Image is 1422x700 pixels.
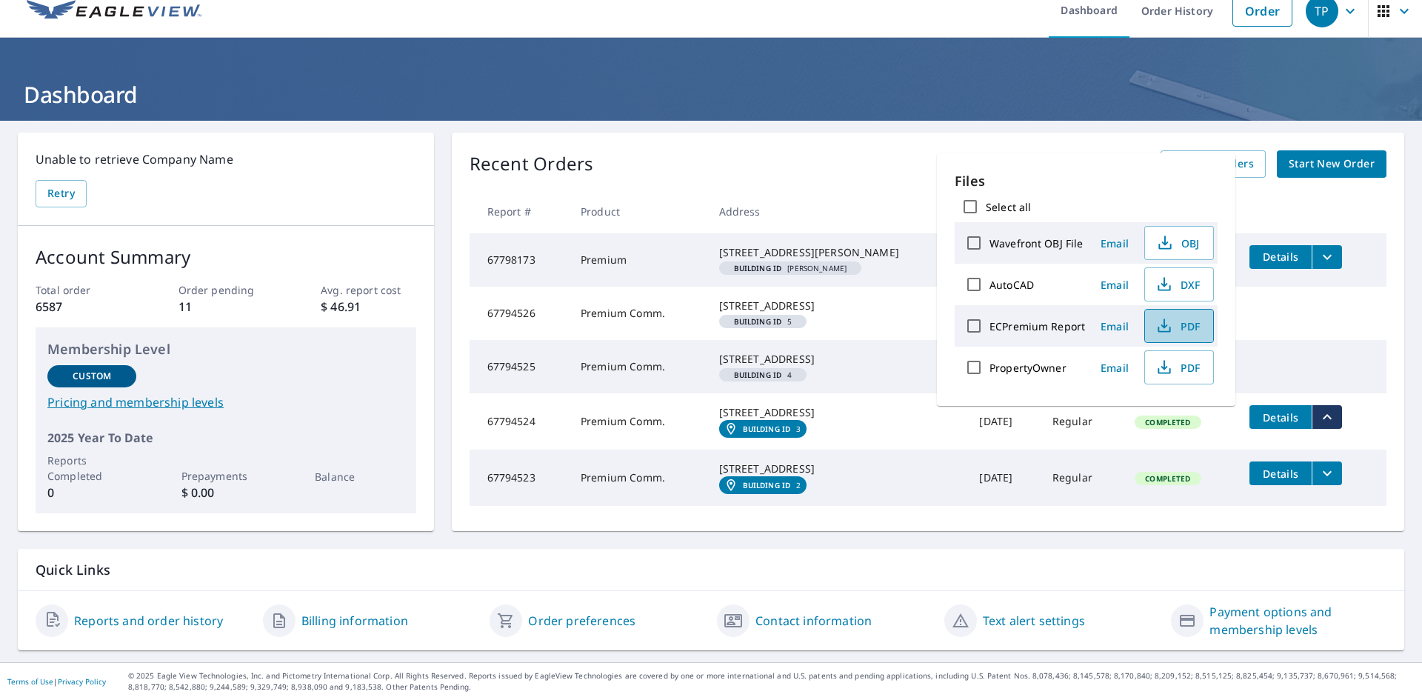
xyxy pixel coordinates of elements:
[1258,410,1303,424] span: Details
[47,484,136,501] p: 0
[470,450,569,506] td: 67794523
[719,420,807,438] a: Building ID3
[47,184,75,203] span: Retry
[1136,417,1199,427] span: Completed
[47,453,136,484] p: Reports Completed
[58,676,106,687] a: Privacy Policy
[1097,361,1132,375] span: Email
[1258,467,1303,481] span: Details
[725,264,856,272] span: [PERSON_NAME]
[321,282,415,298] p: Avg. report cost
[7,676,53,687] a: Terms of Use
[719,352,956,367] div: [STREET_ADDRESS]
[1136,473,1199,484] span: Completed
[719,476,807,494] a: Building ID2
[36,561,1386,579] p: Quick Links
[47,429,404,447] p: 2025 Year To Date
[983,612,1085,630] a: Text alert settings
[989,319,1085,333] label: ECPremium Report
[470,287,569,340] td: 67794526
[989,361,1066,375] label: PropertyOwner
[1289,155,1375,173] span: Start New Order
[178,282,273,298] p: Order pending
[719,405,956,420] div: [STREET_ADDRESS]
[36,298,130,316] p: 6587
[1249,461,1312,485] button: detailsBtn-67794523
[1209,603,1386,639] a: Payment options and membership levels
[1312,461,1342,485] button: filesDropdownBtn-67794523
[321,298,415,316] p: $ 46.91
[1312,405,1342,429] button: filesDropdownBtn-67794524
[569,340,707,393] td: Premium Comm.
[734,264,782,272] em: Building ID
[743,481,791,490] em: Building ID
[1091,273,1138,296] button: Email
[1154,359,1201,376] span: PDF
[569,393,707,450] td: Premium Comm.
[1258,250,1303,264] span: Details
[719,461,956,476] div: [STREET_ADDRESS]
[989,236,1083,250] label: Wavefront OBJ File
[181,484,270,501] p: $ 0.00
[986,200,1031,214] label: Select all
[1161,150,1266,178] a: View All Orders
[1041,393,1123,450] td: Regular
[1091,232,1138,255] button: Email
[1097,278,1132,292] span: Email
[1144,350,1214,384] button: PDF
[36,244,416,270] p: Account Summary
[1144,267,1214,301] button: DXF
[36,282,130,298] p: Total order
[74,612,223,630] a: Reports and order history
[1144,309,1214,343] button: PDF
[569,287,707,340] td: Premium Comm.
[1041,450,1123,506] td: Regular
[470,150,594,178] p: Recent Orders
[734,318,782,325] em: Building ID
[569,233,707,287] td: Premium
[734,371,782,379] em: Building ID
[315,469,404,484] p: Balance
[1154,276,1201,293] span: DXF
[178,298,273,316] p: 11
[1144,226,1214,260] button: OBJ
[1277,150,1386,178] a: Start New Order
[1312,245,1342,269] button: filesDropdownBtn-67798173
[725,318,801,325] span: 5
[955,171,1218,191] p: Files
[755,612,872,630] a: Contact information
[470,393,569,450] td: 67794524
[36,150,416,168] p: Unable to retrieve Company Name
[719,299,956,313] div: [STREET_ADDRESS]
[1097,236,1132,250] span: Email
[470,190,569,233] th: Report #
[743,424,791,433] em: Building ID
[1249,245,1312,269] button: detailsBtn-67798173
[1154,234,1201,252] span: OBJ
[528,612,635,630] a: Order preferences
[18,79,1404,110] h1: Dashboard
[301,612,408,630] a: Billing information
[569,190,707,233] th: Product
[1154,317,1201,335] span: PDF
[989,278,1034,292] label: AutoCAD
[470,233,569,287] td: 67798173
[47,393,404,411] a: Pricing and membership levels
[1091,315,1138,338] button: Email
[73,370,111,383] p: Custom
[719,245,956,260] div: [STREET_ADDRESS][PERSON_NAME]
[128,670,1415,693] p: © 2025 Eagle View Technologies, Inc. and Pictometry International Corp. All Rights Reserved. Repo...
[47,339,404,359] p: Membership Level
[470,340,569,393] td: 67794525
[569,450,707,506] td: Premium Comm.
[967,393,1040,450] td: [DATE]
[707,190,968,233] th: Address
[1097,319,1132,333] span: Email
[725,371,801,379] span: 4
[181,468,270,484] p: Prepayments
[7,677,106,686] p: |
[967,450,1040,506] td: [DATE]
[1091,356,1138,379] button: Email
[1249,405,1312,429] button: detailsBtn-67794524
[36,180,87,207] button: Retry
